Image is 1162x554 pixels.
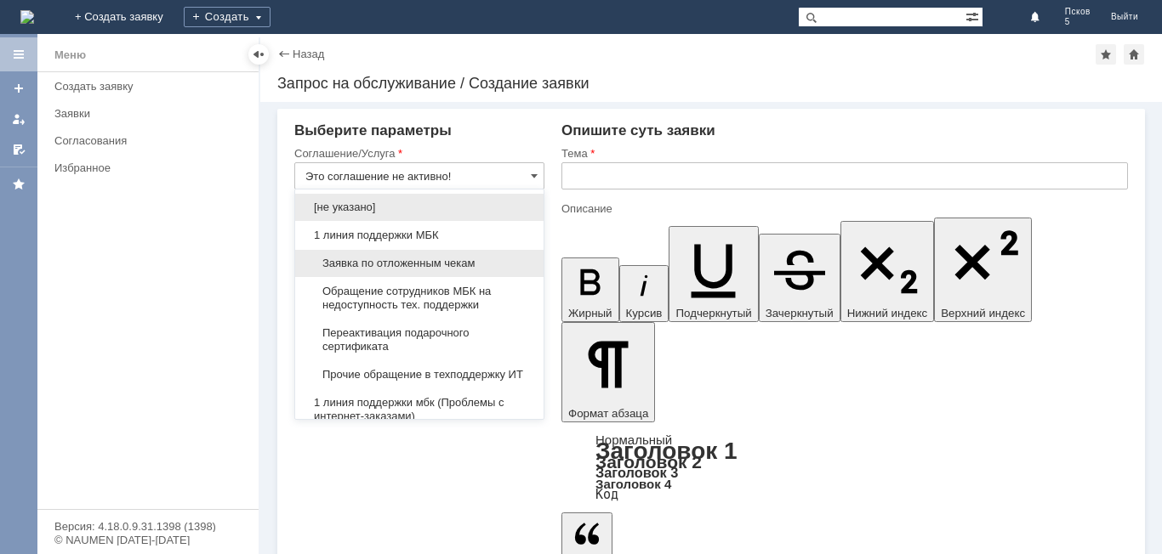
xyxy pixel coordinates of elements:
[561,322,655,422] button: Формат абзаца
[669,226,758,322] button: Подчеркнутый
[20,10,34,24] img: logo
[595,438,738,464] a: Заголовок 1
[305,326,533,353] span: Переактивация подарочного сертификата
[54,107,248,120] div: Заявки
[277,75,1145,92] div: Запрос на обслуживание / Создание заявки
[54,45,86,65] div: Меню
[248,44,269,65] div: Скрыть меню
[48,127,255,154] a: Согласования
[54,134,248,147] div: Согласования
[595,432,672,447] a: Нормальный
[766,307,834,319] span: Зачеркнутый
[54,534,242,546] div: © NAUMEN [DATE]-[DATE]
[568,307,612,319] span: Жирный
[305,368,533,382] span: Прочие обращение в техподдержку ИТ
[5,75,32,102] a: Создать заявку
[561,257,619,322] button: Жирный
[48,73,255,99] a: Создать заявку
[294,148,541,159] div: Соглашение/Услуга
[1124,44,1144,65] div: Сделать домашней страницей
[595,465,678,480] a: Заголовок 3
[305,285,533,312] span: Обращение сотрудников МБК на недоступность тех. поддержки
[561,434,1128,500] div: Формат абзаца
[561,122,715,138] span: Опишите суть заявки
[619,265,669,322] button: Курсив
[568,407,648,420] span: Формат абзаца
[941,307,1025,319] span: Верхний индекс
[305,201,533,214] span: [не указано]
[48,100,255,127] a: Заявки
[595,477,671,491] a: Заголовок 4
[305,229,533,242] span: 1 линия поддержки МБК
[965,8,983,24] span: Расширенный поиск
[561,203,1125,214] div: Описание
[294,122,452,138] span: Выберите параметры
[54,521,242,532] div: Версия: 4.18.0.9.31.1398 (1398)
[595,487,618,502] a: Код
[934,218,1032,322] button: Верхний индекс
[1096,44,1116,65] div: Добавить в избранное
[1065,7,1091,17] span: Псков
[293,48,324,60] a: Назад
[626,307,663,319] span: Курсив
[1065,17,1091,27] span: 5
[305,257,533,270] span: Заявка по отложенным чекам
[20,10,34,24] a: Перейти на домашнюю страницу
[840,221,935,322] button: Нижний индекс
[305,396,533,423] span: 1 линия поддержки мбк (Проблемы с интернет-заказами)
[54,80,248,93] div: Создать заявку
[184,7,271,27] div: Создать
[54,161,230,174] div: Избранное
[675,307,751,319] span: Подчеркнутый
[5,136,32,163] a: Мои согласования
[5,105,32,133] a: Мои заявки
[847,307,928,319] span: Нижний индекс
[561,148,1125,159] div: Тема
[759,234,840,322] button: Зачеркнутый
[595,452,702,472] a: Заголовок 2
